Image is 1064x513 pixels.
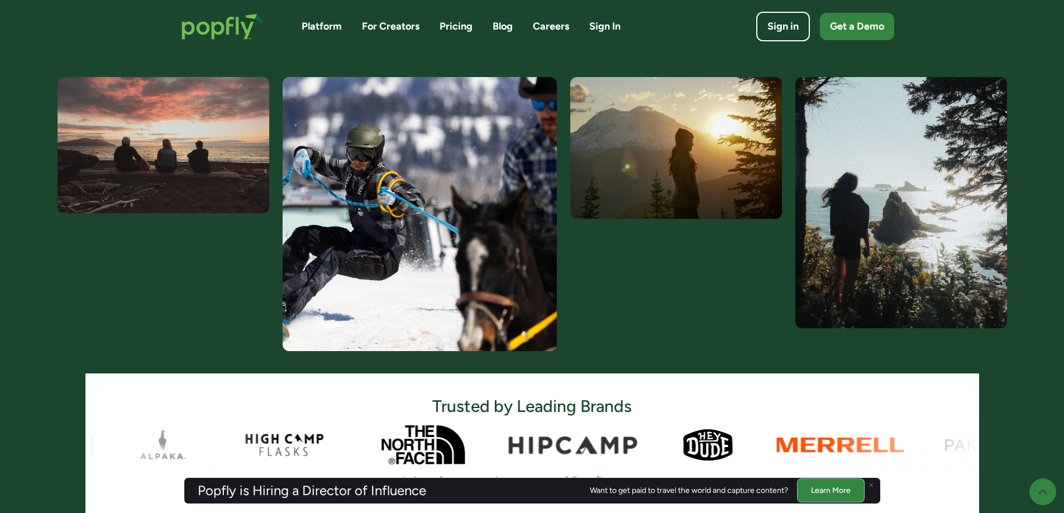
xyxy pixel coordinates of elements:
h3: Popfly is Hiring a Director of Influence [198,484,426,497]
a: Get a Demo [820,13,894,40]
a: Sign in [756,12,810,41]
h3: Trusted by Leading Brands [432,396,632,417]
a: home [170,2,275,51]
a: Pricing [440,20,473,33]
a: Platform [302,20,342,33]
a: Careers [533,20,569,33]
a: Learn More [797,478,865,502]
div: Sign in [767,20,799,33]
a: Blog [493,20,513,33]
a: Sign In [589,20,621,33]
div: Want to get paid to travel the world and capture content? [590,486,788,495]
a: For Creators [362,20,419,33]
div: Get a Demo [830,20,884,33]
